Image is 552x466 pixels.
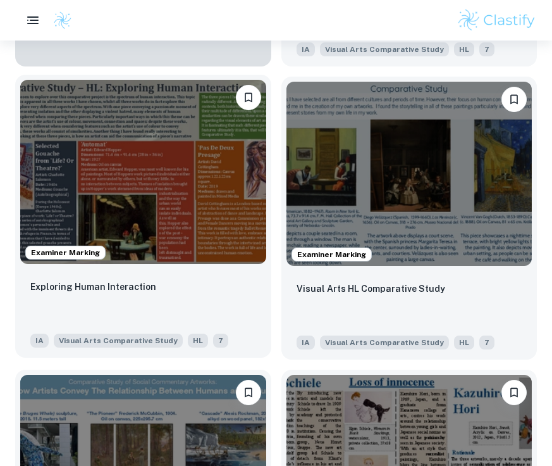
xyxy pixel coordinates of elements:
[188,334,208,348] span: HL
[236,380,261,405] button: Please log in to bookmark exemplars
[46,11,72,30] a: Clastify logo
[454,42,474,56] span: HL
[26,247,105,258] span: Examiner Marking
[457,8,537,33] img: Clastify logo
[320,42,449,56] span: Visual Arts Comparative Study
[297,282,445,296] p: Visual Arts HL Comparative Study
[297,42,315,56] span: IA
[20,80,266,264] img: Visual Arts Comparative Study IA example thumbnail: Exploring Human Interaction
[53,11,72,30] img: Clastify logo
[292,249,371,260] span: Examiner Marking
[15,77,271,360] a: Examiner MarkingPlease log in to bookmark exemplarsExploring Human InteractionIAVisual Arts Compa...
[501,380,527,405] button: Please log in to bookmark exemplars
[297,336,315,349] span: IA
[281,77,537,360] a: Examiner MarkingPlease log in to bookmark exemplarsVisual Arts HL Comparative StudyIAVisual Arts ...
[479,336,494,349] span: 7
[30,334,49,348] span: IA
[501,87,527,112] button: Please log in to bookmark exemplars
[213,334,228,348] span: 7
[479,42,494,56] span: 7
[454,336,474,349] span: HL
[320,336,449,349] span: Visual Arts Comparative Study
[54,334,183,348] span: Visual Arts Comparative Study
[286,82,532,266] img: Visual Arts Comparative Study IA example thumbnail: Visual Arts HL Comparative Study
[30,280,156,294] p: Exploring Human Interaction
[236,85,261,110] button: Please log in to bookmark exemplars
